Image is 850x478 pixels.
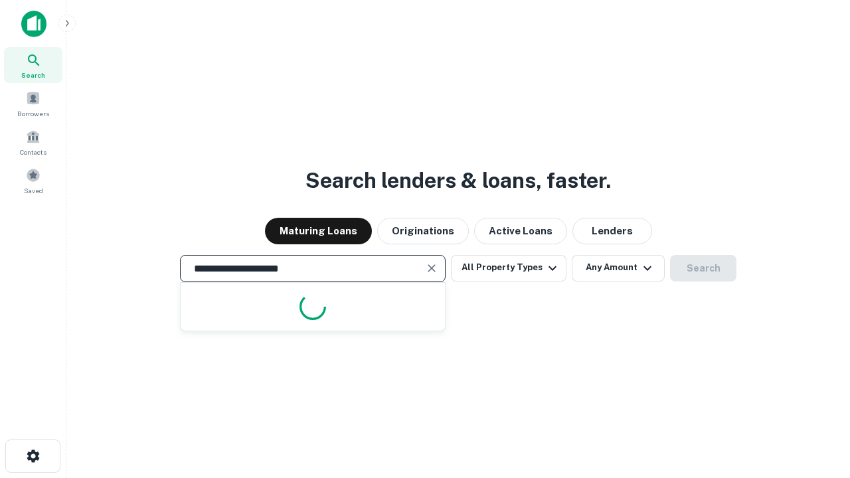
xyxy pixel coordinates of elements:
[377,218,469,244] button: Originations
[474,218,567,244] button: Active Loans
[451,255,566,281] button: All Property Types
[4,124,62,160] a: Contacts
[20,147,46,157] span: Contacts
[4,86,62,121] a: Borrowers
[4,163,62,199] a: Saved
[24,185,43,196] span: Saved
[784,329,850,393] iframe: Chat Widget
[21,11,46,37] img: capitalize-icon.png
[21,70,45,80] span: Search
[265,218,372,244] button: Maturing Loans
[4,47,62,83] a: Search
[17,108,49,119] span: Borrowers
[305,165,611,197] h3: Search lenders & loans, faster.
[422,259,441,278] button: Clear
[572,255,665,281] button: Any Amount
[572,218,652,244] button: Lenders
